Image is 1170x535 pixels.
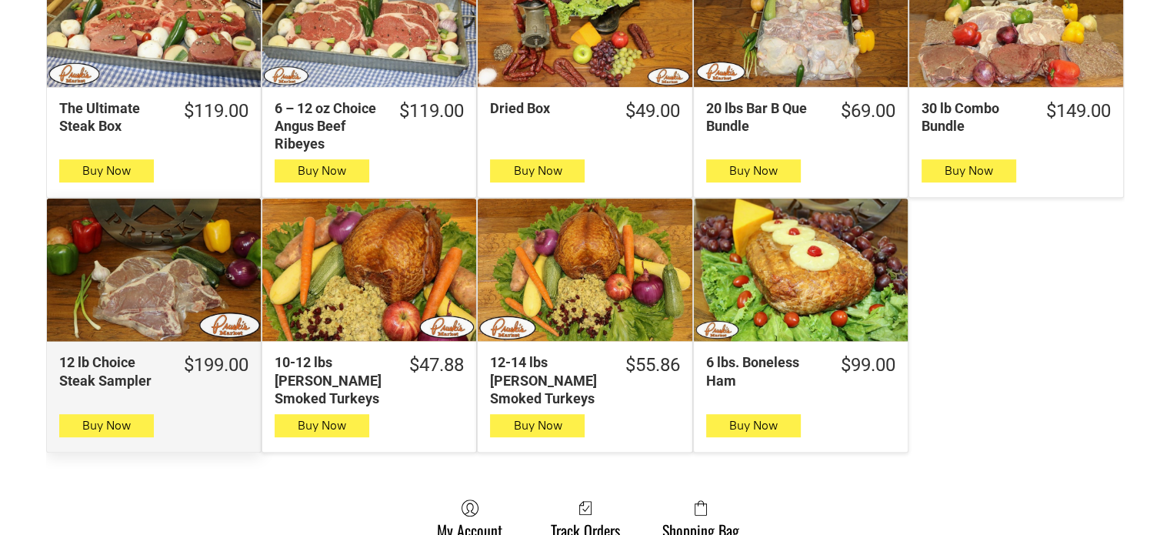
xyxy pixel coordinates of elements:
span: Buy Now [298,418,346,433]
a: 6 lbs. Boneless Ham [694,199,908,341]
div: 10-12 lbs [PERSON_NAME] Smoked Turkeys [275,353,391,407]
div: The Ultimate Steak Box [59,99,165,135]
a: $119.006 – 12 oz Choice Angus Beef Ribeyes [262,99,476,153]
button: Buy Now [922,159,1016,182]
button: Buy Now [59,159,154,182]
button: Buy Now [490,159,585,182]
a: $47.8810-12 lbs [PERSON_NAME] Smoked Turkeys [262,353,476,407]
div: $47.88 [409,353,464,377]
button: Buy Now [275,414,369,437]
div: 6 lbs. Boneless Ham [706,353,822,390]
div: Dried Box [490,99,606,117]
span: Buy Now [513,418,562,433]
div: $119.00 [184,99,248,123]
div: 12-14 lbs [PERSON_NAME] Smoked Turkeys [490,353,606,407]
a: $119.00The Ultimate Steak Box [47,99,261,135]
button: Buy Now [59,414,154,437]
div: 20 lbs Bar B Que Bundle [706,99,822,135]
div: 6 – 12 oz Choice Angus Beef Ribeyes [275,99,381,153]
a: 12-14 lbs Pruski&#39;s Smoked Turkeys [478,199,692,341]
a: 10-12 lbs Pruski&#39;s Smoked Turkeys [262,199,476,341]
div: 30 lb Combo Bundle [922,99,1028,135]
button: Buy Now [275,159,369,182]
button: Buy Now [706,159,801,182]
div: $55.86 [625,353,680,377]
div: $199.00 [184,353,248,377]
a: $69.0020 lbs Bar B Que Bundle [694,99,908,135]
span: Buy Now [729,163,778,178]
div: $69.00 [841,99,895,123]
div: $149.00 [1046,99,1111,123]
span: Buy Now [513,163,562,178]
button: Buy Now [706,414,801,437]
a: 12 lb Choice Steak Sampler [47,199,261,341]
span: Buy Now [945,163,993,178]
a: $149.0030 lb Combo Bundle [909,99,1123,135]
button: Buy Now [490,414,585,437]
a: $55.8612-14 lbs [PERSON_NAME] Smoked Turkeys [478,353,692,407]
div: 12 lb Choice Steak Sampler [59,353,165,390]
span: Buy Now [729,418,778,433]
a: $49.00Dried Box [478,99,692,123]
div: $119.00 [399,99,464,123]
span: Buy Now [298,163,346,178]
a: $199.0012 lb Choice Steak Sampler [47,353,261,390]
span: Buy Now [82,163,131,178]
span: Buy Now [82,418,131,433]
div: $49.00 [625,99,680,123]
a: $99.006 lbs. Boneless Ham [694,353,908,390]
div: $99.00 [841,353,895,377]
